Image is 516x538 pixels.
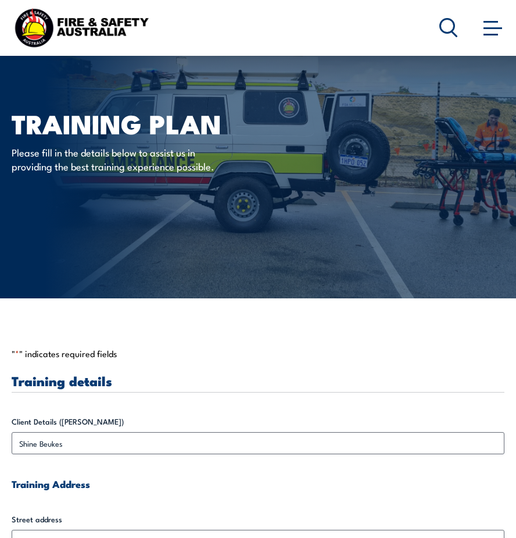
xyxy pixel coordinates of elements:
h4: Training Address [12,478,504,490]
p: Please fill in the details below to assist us in providing the best training experience possible. [12,145,224,173]
h3: Training details [12,374,504,387]
p: " " indicates required fields [12,348,504,359]
h1: Training plan [12,112,299,134]
label: Client Details ([PERSON_NAME]) [12,416,504,427]
label: Street address [12,514,504,525]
